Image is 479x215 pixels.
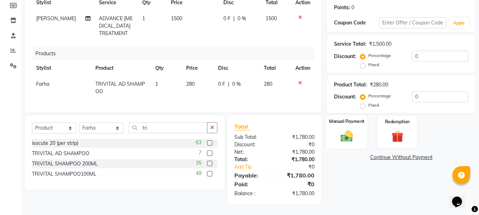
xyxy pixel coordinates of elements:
[199,149,201,157] span: 7
[182,60,213,76] th: Price
[274,134,320,141] div: ₹1,780.00
[334,53,356,60] div: Discount:
[379,17,446,28] input: Enter Offer / Coupon Code
[334,4,350,11] div: Points:
[370,81,388,89] div: ₹280.00
[274,171,320,180] div: ₹1,780.00
[260,60,291,76] th: Total
[155,81,158,87] span: 1
[274,190,320,197] div: ₹1,780.00
[229,180,274,188] div: Paid:
[368,93,391,99] label: Percentage
[32,150,89,157] div: TRIVITAL AD SHAMPOO
[151,60,182,76] th: Qty
[129,122,207,133] input: Search or Scan
[233,15,235,22] span: |
[229,190,274,197] div: Balance :
[264,81,272,87] span: 280
[228,80,229,88] span: |
[32,60,91,76] th: Stylist
[334,81,367,89] div: Product Total:
[171,15,182,22] span: 1500
[291,60,314,76] th: Action
[368,52,391,59] label: Percentage
[229,156,274,163] div: Total:
[274,156,320,163] div: ₹1,780.00
[368,62,379,68] label: Fixed
[196,170,201,177] span: 49
[214,60,260,76] th: Disc
[36,81,49,87] span: Farha
[337,129,357,143] img: _cash.svg
[33,47,320,60] div: Products
[223,15,230,22] span: 0 F
[196,159,201,167] span: 35
[329,118,364,125] label: Manual Payment
[334,40,366,48] div: Service Total:
[99,15,133,36] span: ADVANCE [MEDICAL_DATA] TREATMENT
[238,15,246,22] span: 0 %
[229,141,274,148] div: Discount:
[32,140,78,147] div: isocute 20 (per strip)
[229,163,282,171] a: Add Tip
[328,154,474,161] a: Continue Without Payment
[274,180,320,188] div: ₹0
[449,18,469,28] button: Apply
[334,19,379,27] div: Coupon Code
[229,134,274,141] div: Sub Total:
[385,119,410,125] label: Redemption
[449,187,472,208] iframe: chat widget
[368,102,379,108] label: Fixed
[369,40,391,48] div: ₹1,500.00
[274,148,320,156] div: ₹1,780.00
[196,139,201,146] span: 63
[229,171,274,180] div: Payable:
[91,60,151,76] th: Product
[229,148,274,156] div: Net:
[232,80,241,88] span: 0 %
[32,170,96,178] div: TRIVITAL SHAMPOO100ML
[142,15,145,22] span: 1
[266,15,277,22] span: 1500
[351,4,354,11] div: 0
[388,129,407,144] img: _gift.svg
[234,123,251,130] span: Total
[36,15,76,22] span: [PERSON_NAME]
[32,160,98,168] div: TRIVITAL SHAMPOO 200ML
[95,81,145,95] span: TRIVITAL AD SHAMPOO
[282,163,320,171] div: ₹0
[186,81,195,87] span: 280
[218,80,225,88] span: 0 F
[274,141,320,148] div: ₹0
[334,93,356,101] div: Discount:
